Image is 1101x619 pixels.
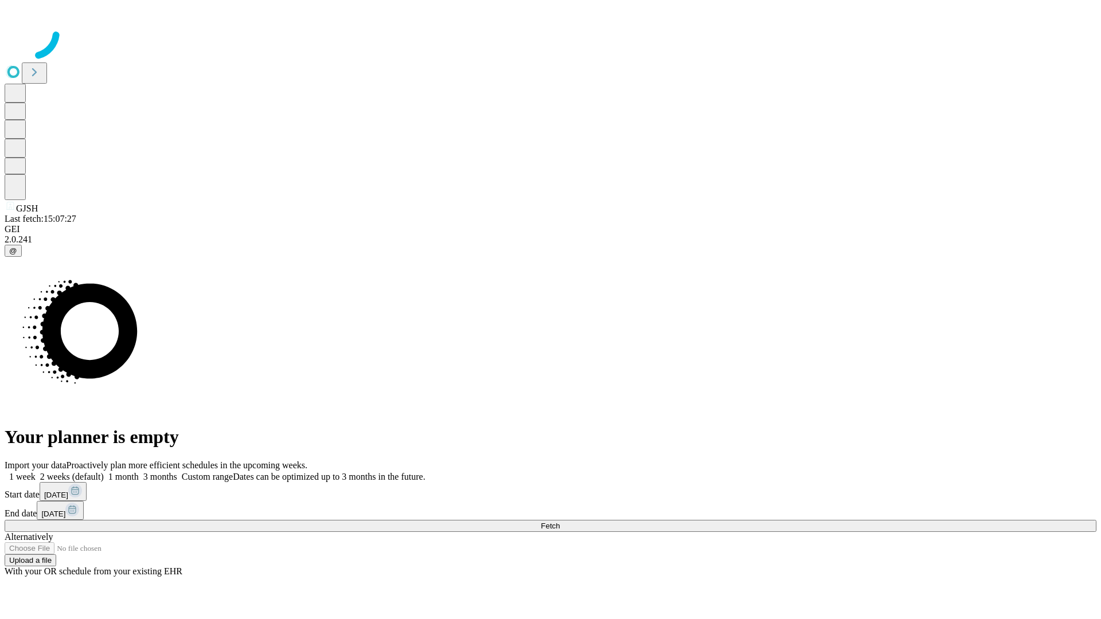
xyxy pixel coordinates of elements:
[5,234,1096,245] div: 2.0.241
[541,522,560,530] span: Fetch
[5,214,76,224] span: Last fetch: 15:07:27
[5,482,1096,501] div: Start date
[5,566,182,576] span: With your OR schedule from your existing EHR
[44,491,68,499] span: [DATE]
[233,472,425,481] span: Dates can be optimized up to 3 months in the future.
[41,510,65,518] span: [DATE]
[40,482,87,501] button: [DATE]
[9,472,36,481] span: 1 week
[5,520,1096,532] button: Fetch
[108,472,139,481] span: 1 month
[37,501,84,520] button: [DATE]
[16,203,38,213] span: GJSH
[5,224,1096,234] div: GEI
[143,472,177,481] span: 3 months
[5,554,56,566] button: Upload a file
[5,532,53,542] span: Alternatively
[182,472,233,481] span: Custom range
[40,472,104,481] span: 2 weeks (default)
[5,501,1096,520] div: End date
[67,460,307,470] span: Proactively plan more efficient schedules in the upcoming weeks.
[5,245,22,257] button: @
[5,426,1096,448] h1: Your planner is empty
[5,460,67,470] span: Import your data
[9,246,17,255] span: @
